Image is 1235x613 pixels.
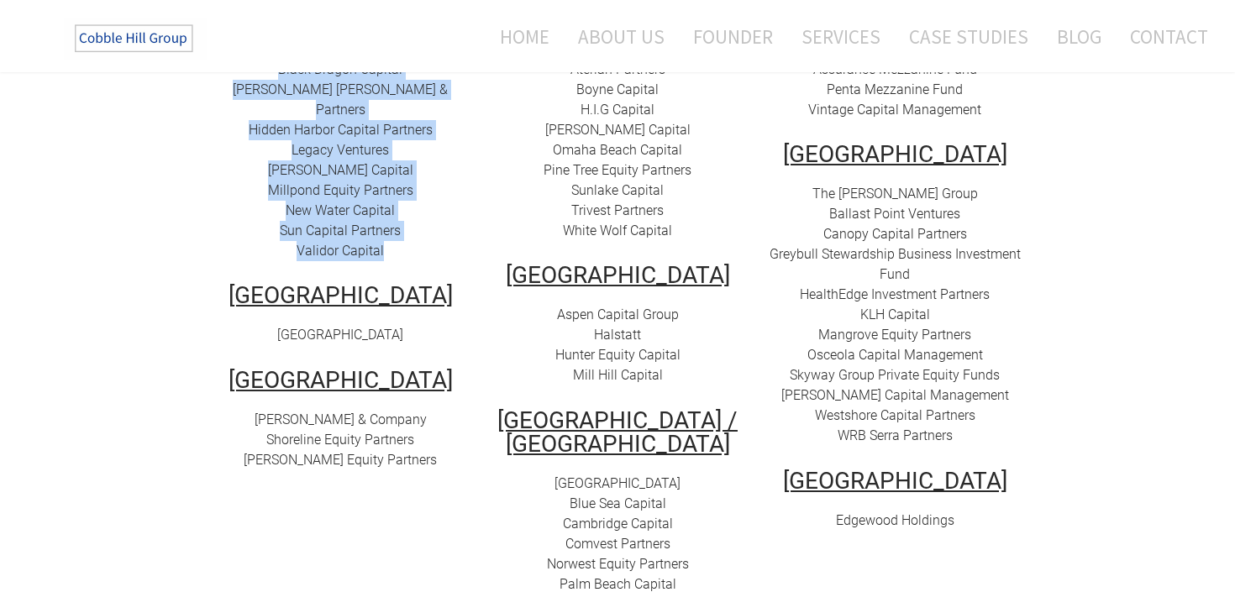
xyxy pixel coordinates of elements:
[229,366,453,394] u: [GEOGRAPHIC_DATA]
[475,14,562,59] a: Home
[807,347,983,363] a: Osceola Capital Management
[268,162,413,178] a: [PERSON_NAME] Capital
[244,452,437,468] a: [PERSON_NAME] Equity Partners
[781,387,1009,403] a: [PERSON_NAME] Capital Management
[581,102,654,118] a: H.I.G Capital
[783,467,1007,495] u: [GEOGRAPHIC_DATA]
[681,14,786,59] a: Founder
[233,81,448,118] a: [PERSON_NAME] [PERSON_NAME] & Partners
[571,202,664,218] a: Trivest Partners
[783,140,1007,168] u: [GEOGRAPHIC_DATA]
[554,475,681,491] a: [GEOGRAPHIC_DATA]
[815,407,975,423] a: Westshore Capital Partners
[563,516,673,532] a: Cambridge Capital
[565,536,574,552] font: C
[64,18,207,60] img: The Cobble Hill Group LLC
[553,142,682,158] a: Omaha Beach Capital
[229,281,453,309] u: [GEOGRAPHIC_DATA]
[860,306,930,322] span: ​​
[491,474,744,595] div: ​
[292,142,389,158] a: Legacy Ventures
[836,512,954,528] a: Edgewood Holdings
[829,206,960,222] a: Ballast Point Ventures
[896,14,1041,59] a: Case Studies
[571,182,664,198] a: Sunlake Capital
[570,495,666,511] a: Blue Sea Capital
[789,14,893,59] a: Services
[770,246,1021,282] a: Greybull Stewardship Business Investment Fund
[286,202,395,218] a: New Water Capital
[563,223,672,238] a: White Wolf Capital
[1044,14,1114,59] a: Blog
[573,367,663,383] a: Mill Hill Capital
[560,576,676,592] a: Palm Beach Capital
[547,556,689,572] a: Norwest Equity Partners
[557,306,679,322] a: Aspen Capital Group
[594,327,641,343] a: Halstatt
[277,327,403,343] a: [GEOGRAPHIC_DATA]
[818,327,971,343] a: ​Mangrove Equity Partners
[506,261,730,289] u: [GEOGRAPHIC_DATA]
[565,14,677,59] a: About Us
[838,427,953,443] a: WRB Serra Partners
[497,406,738,458] u: [GEOGRAPHIC_DATA] / [GEOGRAPHIC_DATA]
[576,81,659,97] a: Boyne Capital
[812,186,978,202] a: The [PERSON_NAME] Group
[800,286,990,302] a: HealthEdge Investment Partners
[565,536,670,552] a: Comvest Partners
[255,411,427,427] a: [PERSON_NAME] & Company
[249,122,433,138] a: Hidden Harbor Capital Partners
[790,367,1000,383] a: Skyway Group Private Equity Funds
[545,122,691,138] a: [PERSON_NAME] Capital
[827,81,963,97] a: Penta Mezzanine Fund
[297,243,384,259] a: Validor Capital
[808,102,981,118] a: Vintage Capital Management
[544,162,691,178] a: Pine Tree Equity Partners
[266,432,414,448] a: Shoreline Equity Partners
[823,226,967,242] a: Canopy Capital Partners
[268,182,413,198] a: Millpond Equity Partners
[555,347,681,363] a: Hunter Equity Capital
[1117,14,1208,59] a: Contact
[280,223,401,238] a: Sun Capital Partners
[860,306,930,322] a: KLH Capital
